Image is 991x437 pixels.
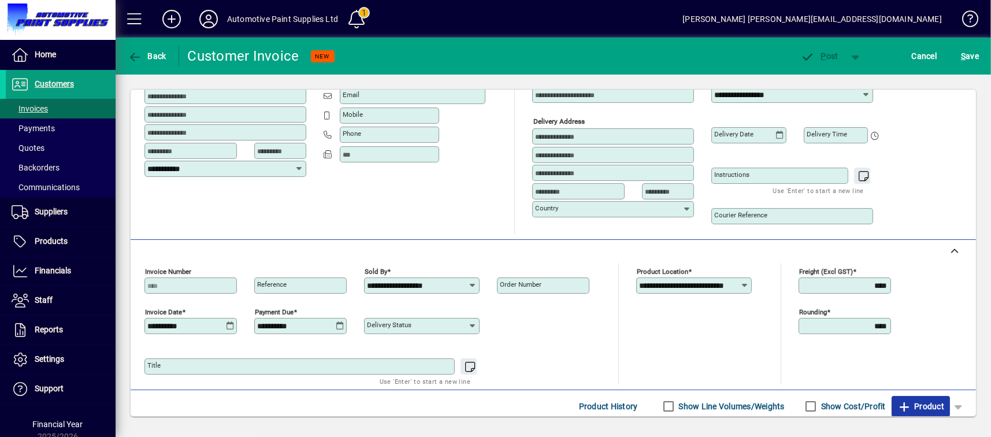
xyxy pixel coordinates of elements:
[912,47,937,65] span: Cancel
[125,46,169,66] button: Back
[35,354,64,364] span: Settings
[6,118,116,138] a: Payments
[367,321,411,329] mat-label: Delivery status
[316,53,330,60] span: NEW
[6,198,116,227] a: Suppliers
[6,40,116,69] a: Home
[961,47,979,65] span: ave
[677,401,785,412] label: Show Line Volumes/Weights
[145,268,191,276] mat-label: Invoice number
[6,138,116,158] a: Quotes
[807,130,847,138] mat-label: Delivery time
[801,51,838,61] span: ost
[6,286,116,315] a: Staff
[637,268,688,276] mat-label: Product location
[380,375,470,388] mat-hint: Use 'Enter' to start a new line
[821,51,826,61] span: P
[6,177,116,197] a: Communications
[579,397,638,416] span: Product History
[6,316,116,345] a: Reports
[574,396,643,417] button: Product History
[819,401,886,412] label: Show Cost/Profit
[909,46,940,66] button: Cancel
[365,268,387,276] mat-label: Sold by
[257,280,287,288] mat-label: Reference
[35,79,74,88] span: Customers
[6,375,116,403] a: Support
[255,308,294,316] mat-label: Payment due
[147,361,161,369] mat-label: Title
[153,9,190,29] button: Add
[35,50,56,59] span: Home
[343,129,361,138] mat-label: Phone
[12,104,48,113] span: Invoices
[714,130,754,138] mat-label: Delivery date
[35,207,68,216] span: Suppliers
[128,51,166,61] span: Back
[116,46,179,66] app-page-header-button: Back
[12,143,44,153] span: Quotes
[145,308,182,316] mat-label: Invoice date
[33,420,83,429] span: Financial Year
[682,10,942,28] div: [PERSON_NAME] [PERSON_NAME][EMAIL_ADDRESS][DOMAIN_NAME]
[6,257,116,286] a: Financials
[535,204,558,212] mat-label: Country
[12,124,55,133] span: Payments
[188,47,299,65] div: Customer Invoice
[343,110,363,118] mat-label: Mobile
[6,99,116,118] a: Invoices
[500,280,541,288] mat-label: Order number
[190,9,227,29] button: Profile
[12,183,80,192] span: Communications
[343,91,359,99] mat-label: Email
[795,46,844,66] button: Post
[12,163,60,172] span: Backorders
[35,236,68,246] span: Products
[6,158,116,177] a: Backorders
[799,268,853,276] mat-label: Freight (excl GST)
[897,397,944,416] span: Product
[961,51,966,61] span: S
[35,266,71,275] span: Financials
[799,308,827,316] mat-label: Rounding
[714,211,767,219] mat-label: Courier Reference
[958,46,982,66] button: Save
[35,325,63,334] span: Reports
[35,295,53,305] span: Staff
[714,171,749,179] mat-label: Instructions
[6,227,116,256] a: Products
[6,345,116,374] a: Settings
[773,184,864,197] mat-hint: Use 'Enter' to start a new line
[227,10,338,28] div: Automotive Paint Supplies Ltd
[892,396,950,417] button: Product
[35,384,64,393] span: Support
[953,2,977,40] a: Knowledge Base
